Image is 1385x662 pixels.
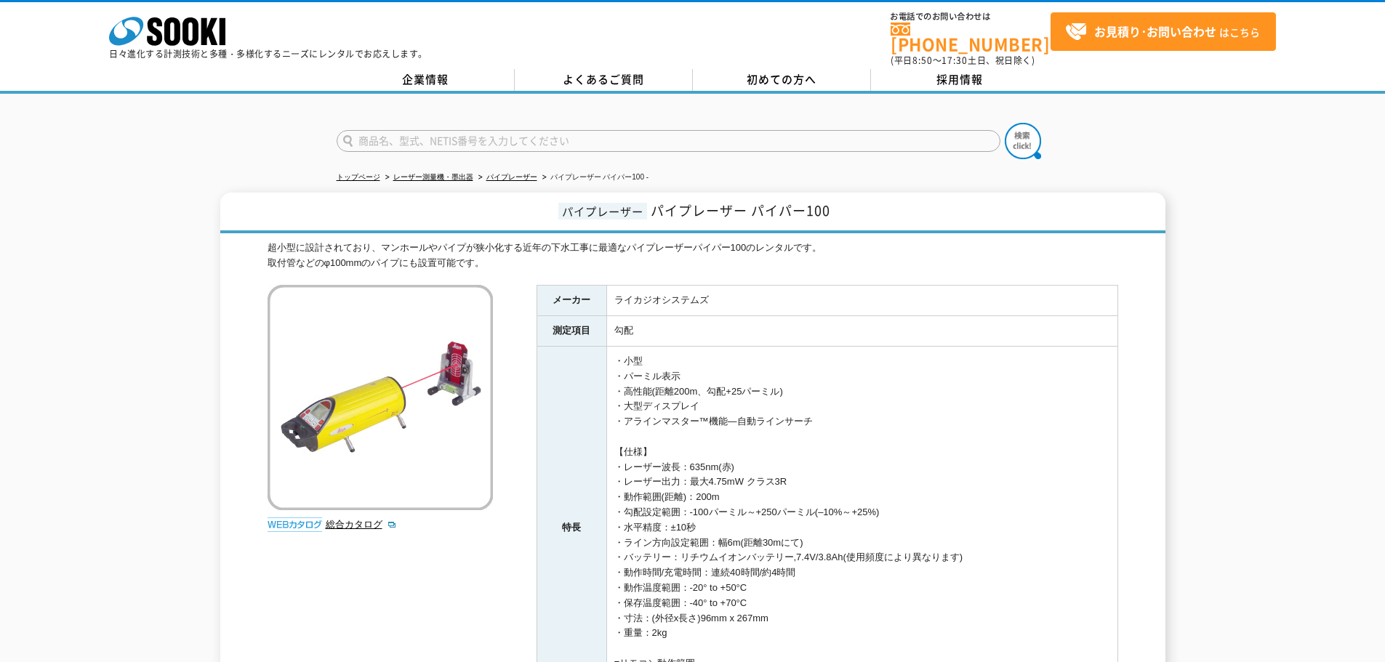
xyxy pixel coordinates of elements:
[606,286,1117,316] td: ライカジオシステムズ
[606,316,1117,347] td: 勾配
[539,170,649,185] li: パイプレーザー パイパー100 -
[268,241,1118,271] div: 超小型に設計されており、マンホールやパイプが狭小化する近年の下水工事に最適なパイプレーザーパイパー100のレンタルです。 取付管などのφ100mmのパイプにも設置可能です。
[1065,21,1260,43] span: はこちら
[1051,12,1276,51] a: お見積り･お問い合わせはこちら
[268,285,493,510] img: パイプレーザー パイパー100 -
[558,203,647,219] span: パイプレーザー
[337,130,1000,152] input: 商品名、型式、NETIS番号を入力してください
[337,173,380,181] a: トップページ
[337,69,515,91] a: 企業情報
[393,173,473,181] a: レーザー測量機・墨出器
[537,316,606,347] th: 測定項目
[268,517,322,532] img: webカタログ
[326,519,397,530] a: 総合カタログ
[486,173,537,181] a: パイプレーザー
[747,71,816,87] span: 初めての方へ
[693,69,871,91] a: 初めての方へ
[891,12,1051,21] span: お電話でのお問い合わせは
[109,49,427,58] p: 日々進化する計測技術と多種・多様化するニーズにレンタルでお応えします。
[537,286,606,316] th: メーカー
[912,54,933,67] span: 8:50
[1005,123,1041,159] img: btn_search.png
[891,23,1051,52] a: [PHONE_NUMBER]
[891,54,1035,67] span: (平日 ～ 土日、祝日除く)
[871,69,1049,91] a: 採用情報
[942,54,968,67] span: 17:30
[651,201,830,220] span: パイプレーザー パイパー100
[1094,23,1216,40] strong: お見積り･お問い合わせ
[515,69,693,91] a: よくあるご質問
